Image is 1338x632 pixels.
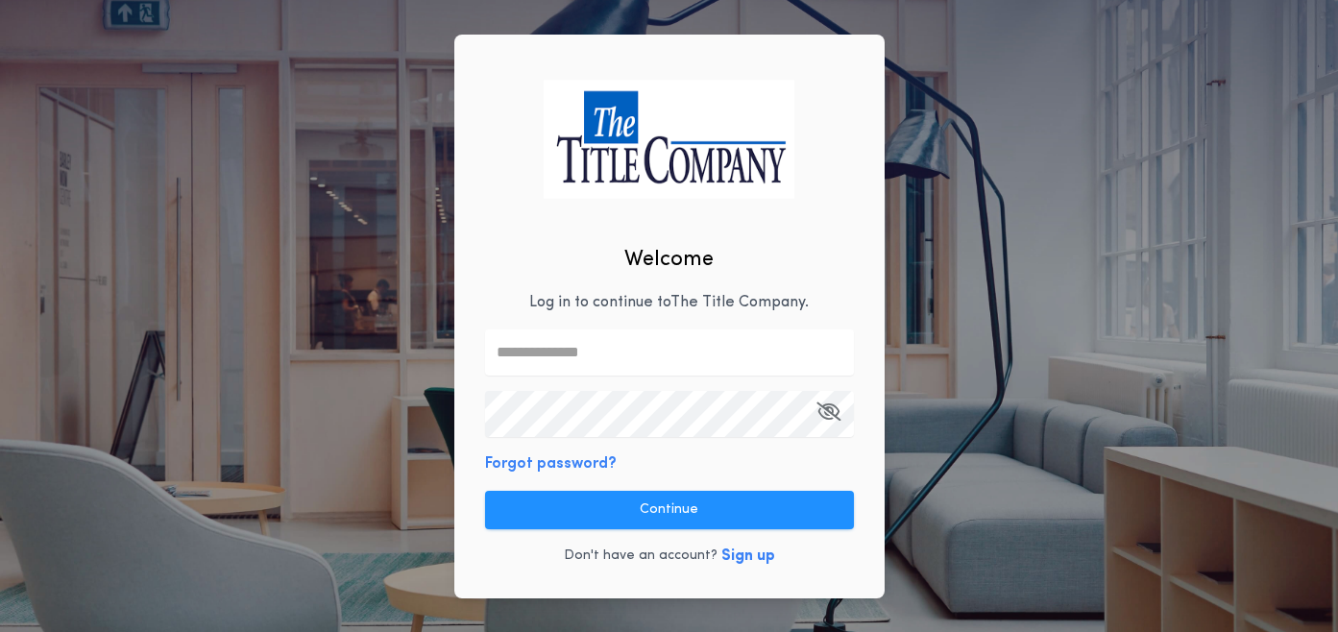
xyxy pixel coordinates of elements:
[485,452,617,475] button: Forgot password?
[544,80,795,198] img: logo
[529,291,809,314] p: Log in to continue to The Title Company .
[721,545,775,568] button: Sign up
[564,547,718,566] p: Don't have an account?
[624,244,714,276] h2: Welcome
[485,491,854,529] button: Continue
